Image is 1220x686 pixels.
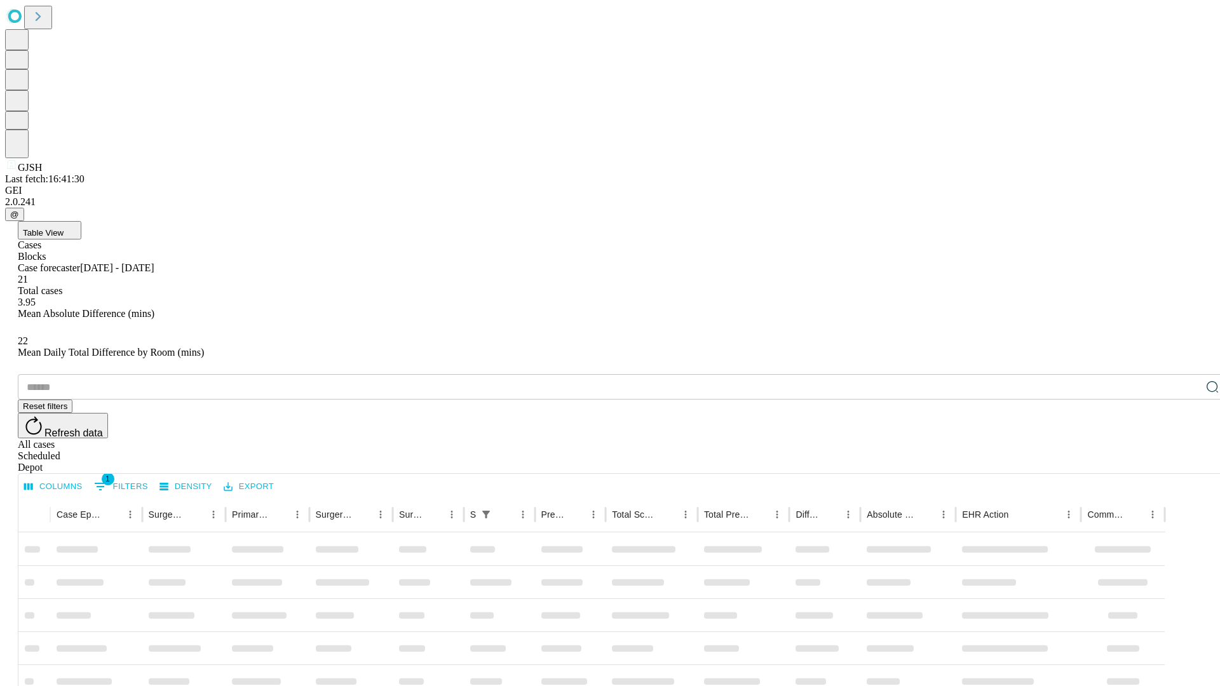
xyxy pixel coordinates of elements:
[5,208,24,221] button: @
[23,228,64,238] span: Table View
[18,297,36,307] span: 3.95
[867,509,916,520] div: Absolute Difference
[18,413,108,438] button: Refresh data
[917,506,935,523] button: Sort
[102,473,114,485] span: 1
[1087,509,1124,520] div: Comments
[18,162,42,173] span: GJSH
[443,506,461,523] button: Menu
[288,506,306,523] button: Menu
[796,509,820,520] div: Difference
[156,477,215,497] button: Density
[18,262,80,273] span: Case forecaster
[935,506,952,523] button: Menu
[1126,506,1144,523] button: Sort
[91,476,151,497] button: Show filters
[567,506,585,523] button: Sort
[704,509,750,520] div: Total Predicted Duration
[23,401,67,411] span: Reset filters
[399,509,424,520] div: Surgery Date
[232,509,269,520] div: Primary Service
[5,173,85,184] span: Last fetch: 16:41:30
[271,506,288,523] button: Sort
[822,506,839,523] button: Sort
[750,506,768,523] button: Sort
[18,400,72,413] button: Reset filters
[220,477,277,497] button: Export
[57,509,102,520] div: Case Epic Id
[612,509,658,520] div: Total Scheduled Duration
[541,509,566,520] div: Predicted In Room Duration
[514,506,532,523] button: Menu
[205,506,222,523] button: Menu
[962,509,1008,520] div: EHR Action
[149,509,186,520] div: Surgeon Name
[585,506,602,523] button: Menu
[354,506,372,523] button: Sort
[18,308,154,319] span: Mean Absolute Difference (mins)
[18,285,62,296] span: Total cases
[18,221,81,239] button: Table View
[425,506,443,523] button: Sort
[768,506,786,523] button: Menu
[80,262,154,273] span: [DATE] - [DATE]
[839,506,857,523] button: Menu
[10,210,19,219] span: @
[496,506,514,523] button: Sort
[44,427,103,438] span: Refresh data
[121,506,139,523] button: Menu
[5,185,1215,196] div: GEI
[659,506,677,523] button: Sort
[18,335,28,346] span: 22
[1144,506,1162,523] button: Menu
[18,347,204,358] span: Mean Daily Total Difference by Room (mins)
[477,506,495,523] div: 1 active filter
[677,506,695,523] button: Menu
[187,506,205,523] button: Sort
[1060,506,1078,523] button: Menu
[21,477,86,497] button: Select columns
[5,196,1215,208] div: 2.0.241
[1010,506,1027,523] button: Sort
[104,506,121,523] button: Sort
[18,274,28,285] span: 21
[372,506,390,523] button: Menu
[470,509,476,520] div: Scheduled In Room Duration
[477,506,495,523] button: Show filters
[316,509,353,520] div: Surgery Name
